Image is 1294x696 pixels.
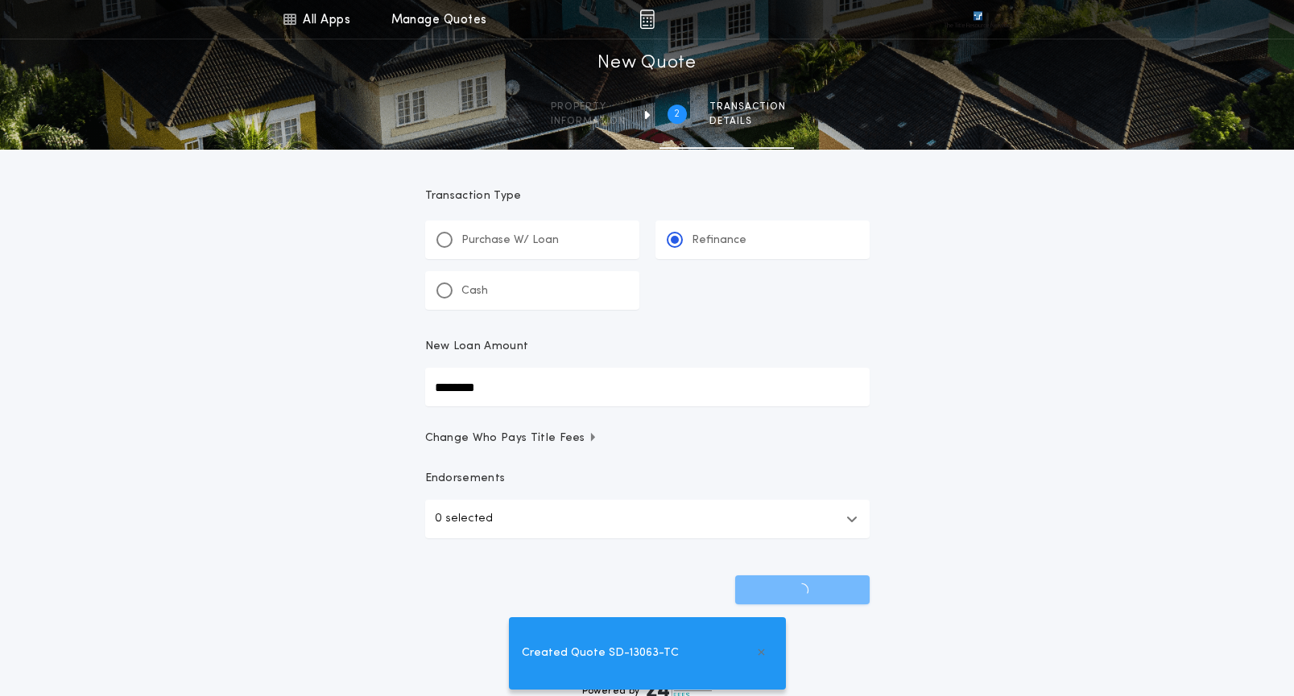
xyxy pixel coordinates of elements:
input: New Loan Amount [425,368,870,406]
p: New Loan Amount [425,339,529,355]
span: details [709,115,786,128]
p: Purchase W/ Loan [461,233,559,249]
p: Cash [461,283,488,299]
p: Transaction Type [425,188,870,204]
h2: 2 [674,108,680,121]
img: vs-icon [944,11,1011,27]
button: 0 selected [425,500,870,538]
button: Change Who Pays Title Fees [425,430,870,447]
img: img [639,10,655,29]
span: Transaction [709,101,786,113]
h1: New Quote [597,51,696,76]
p: Endorsements [425,471,870,487]
span: Property [551,101,626,113]
span: information [551,115,626,128]
p: Refinance [692,233,746,249]
p: 0 selected [435,509,493,529]
span: Change Who Pays Title Fees [425,430,598,447]
span: Created Quote SD-13063-TC [522,645,679,662]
